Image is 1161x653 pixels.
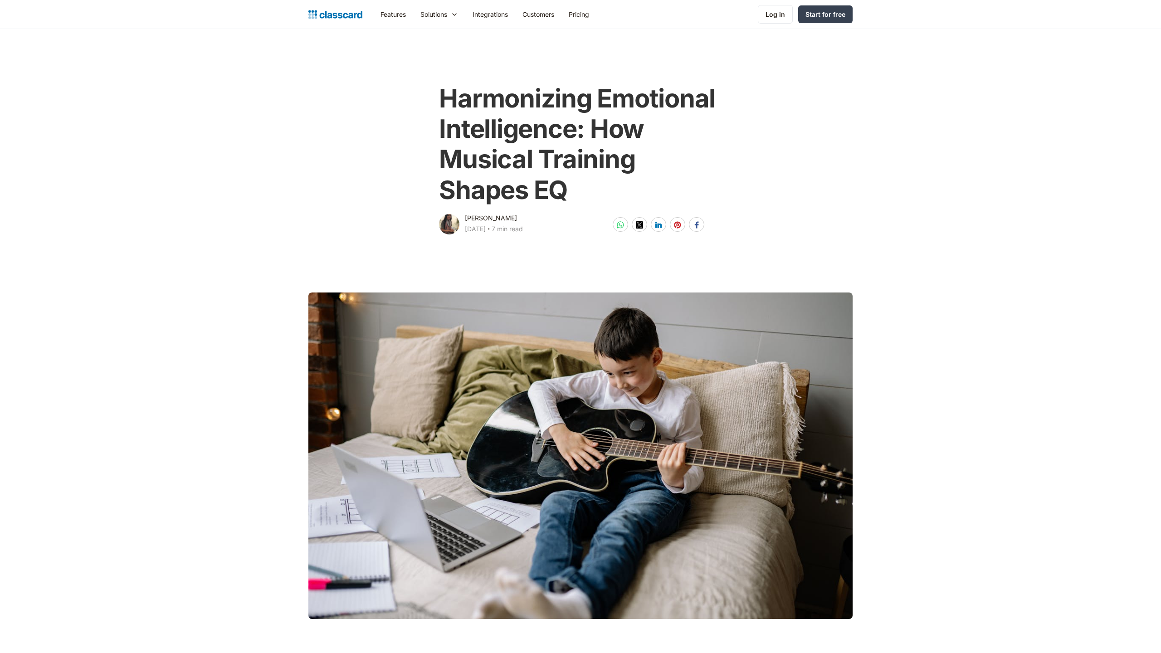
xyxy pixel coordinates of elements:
div: [PERSON_NAME] [465,213,517,224]
a: Log in [758,5,793,24]
a: Features [373,4,413,24]
img: pinterest-white sharing button [674,221,681,229]
div: ‧ [486,224,492,236]
img: facebook-white sharing button [693,221,700,229]
div: Log in [766,10,785,19]
img: linkedin-white sharing button [655,221,662,229]
div: 7 min read [492,224,523,234]
a: Integrations [465,4,515,24]
div: Solutions [420,10,447,19]
h1: Harmonizing Emotional Intelligence: How Musical Training Shapes EQ [439,83,722,205]
img: twitter-white sharing button [636,221,643,229]
a: Pricing [561,4,596,24]
img: whatsapp-white sharing button [617,221,624,229]
div: [DATE] [465,224,486,234]
div: Start for free [805,10,845,19]
a: Logo [308,8,362,21]
a: Start for free [798,5,853,23]
a: Customers [515,4,561,24]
